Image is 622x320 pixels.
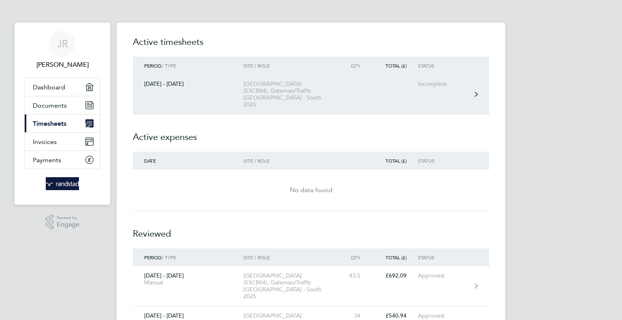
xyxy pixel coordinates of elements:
[15,23,110,205] nav: Main navigation
[133,272,243,286] div: [DATE] - [DATE]
[46,177,79,190] img: randstad-logo-retina.png
[25,78,100,96] a: Dashboard
[133,254,243,260] div: / Type
[243,81,336,108] div: [GEOGRAPHIC_DATA] (53CB04), Gateman/Traffic [GEOGRAPHIC_DATA] - South 2025
[336,254,372,260] div: Qty
[372,272,418,279] div: £692.09
[133,185,489,195] div: No data found
[243,272,336,300] div: [GEOGRAPHIC_DATA] (53CB04), Gateman/Traffic [GEOGRAPHIC_DATA] - South 2025
[133,266,489,306] a: [DATE] - [DATE]Manual[GEOGRAPHIC_DATA] (53CB04), Gateman/Traffic [GEOGRAPHIC_DATA] - South 202543...
[418,158,468,163] div: Status
[24,31,100,70] a: JR[PERSON_NAME]
[133,114,489,152] h2: Active expenses
[33,120,66,127] span: Timesheets
[57,221,79,228] span: Engage
[243,158,336,163] div: Site / Role
[418,63,468,68] div: Status
[418,81,468,87] div: Incomplete
[418,312,468,319] div: Approved
[243,63,336,68] div: Site / Role
[133,36,489,57] h2: Active timesheets
[144,62,162,69] span: Period
[33,83,65,91] span: Dashboard
[25,114,100,132] a: Timesheets
[133,211,489,248] h2: Reviewed
[57,214,79,221] span: Powered by
[133,81,243,87] div: [DATE] - [DATE]
[372,254,418,260] div: Total (£)
[57,38,68,49] span: JR
[144,254,162,261] span: Period
[25,133,100,150] a: Invoices
[336,312,372,319] div: 34
[372,158,418,163] div: Total (£)
[33,138,57,146] span: Invoices
[133,158,243,163] div: Date
[24,177,100,190] a: Go to home page
[372,63,418,68] div: Total (£)
[144,279,232,286] div: Manual
[24,60,100,70] span: James Rake
[33,156,61,164] span: Payments
[45,214,80,230] a: Powered byEngage
[133,74,489,114] a: [DATE] - [DATE][GEOGRAPHIC_DATA] (53CB04), Gateman/Traffic [GEOGRAPHIC_DATA] - South 2025Incomplete
[372,312,418,319] div: £540.94
[418,272,468,279] div: Approved
[133,63,243,68] div: / Type
[33,102,67,109] span: Documents
[336,63,372,68] div: Qty
[336,272,372,279] div: 43.5
[418,254,468,260] div: Status
[25,96,100,114] a: Documents
[25,151,100,169] a: Payments
[243,254,336,260] div: Site / Role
